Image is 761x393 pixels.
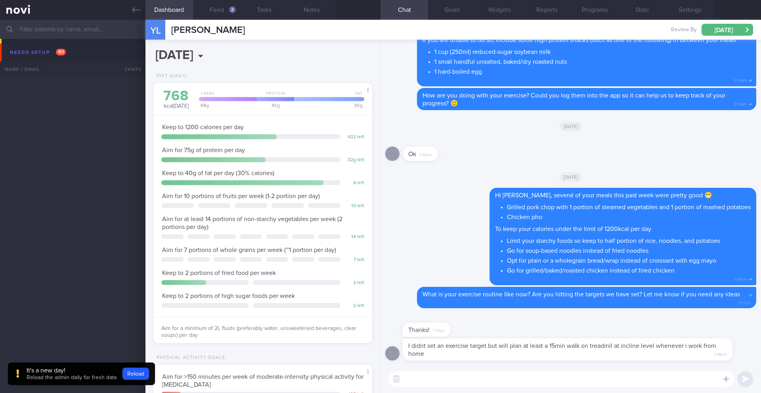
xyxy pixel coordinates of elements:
[161,89,191,110] div: kcal [DATE]
[229,6,236,13] div: 2
[408,343,716,357] span: I didnt set an exercise target but will plan at least a 15min walk on treadmil at incline level w...
[162,374,363,388] span: Aim for >150 minutes per week of moderate-intensity physical activity for [MEDICAL_DATA]
[408,151,416,157] span: Ok
[56,49,66,55] span: 101
[408,327,430,333] span: Thanks!
[27,375,117,380] span: Reload the admin daily for fresh data
[162,293,295,299] span: Keep to 2 portions of high sugar foods per week
[507,235,751,245] li: Limit your starchy foods so keep to half portion of rice, noodles, and potatoes
[27,366,117,374] div: It's a new day!
[344,203,364,209] div: 10 left
[254,91,294,101] div: Protein
[433,326,445,334] span: 7:47pm
[161,89,191,103] div: 768
[738,298,751,306] span: 3:07pm
[344,157,364,163] div: 32 g left
[153,355,225,361] div: Physical Activity Goals
[434,56,751,66] li: 1 small handful unsalted, baked/dry roasted nuts
[162,247,336,253] span: Aim for 7 portions of whole grains per week (~1 portion per day)
[434,46,751,56] li: 1 cup (250ml) reduced-sugar soybean milk
[344,280,364,286] div: 2 left
[162,270,276,276] span: Keep to 2 portions of fried food per week
[292,103,364,108] div: 36 g
[507,245,751,255] li: Go for soup-based noodles instead of fried noodles
[434,66,751,76] li: 1 hard-boiled egg
[423,37,736,43] span: If you are unable to do so, include some high protein snacks (such as one of the following) in be...
[171,25,245,35] span: [PERSON_NAME]
[162,170,274,176] span: Keep to 40g of fat per day (30% calories)
[8,47,68,58] div: Needs setup
[162,216,342,230] span: Aim for at least 14 portions of non-starchy vegetables per week (2 portions per day)
[734,99,747,107] span: 9:24am
[702,24,753,36] button: [DATE]
[714,350,727,357] span: 7:48pm
[254,103,294,108] div: 43 g
[560,122,582,131] span: [DATE]
[734,76,747,83] span: 9:20am
[153,73,187,79] div: Diet (Daily)
[560,172,582,182] span: [DATE]
[162,147,245,153] span: Aim for 75g of protein per day
[197,91,257,101] div: Carbs
[197,103,257,108] div: 68 g
[423,291,740,298] span: What is your exercise routine like now? Are you hitting the targets we have set? Let me know if y...
[344,180,364,186] div: 4 left
[344,134,364,140] div: 432 left
[344,303,364,309] div: 2 left
[162,193,320,199] span: Aim for 10 portions of fruits per week (1-2 portion per day)
[495,192,712,198] span: Hi [PERSON_NAME], several of your meals this past week were pretty good 😁
[495,226,651,232] span: To keep your calories under the limit of 1200kcal per day
[507,211,751,221] li: Chicken pho
[734,275,747,282] span: 3:04pm
[423,92,725,107] span: How are you doing with your exercise? Could you log them into the app so it can help us to keep t...
[161,326,356,338] span: Aim for a minimum of 2L fluids (preferably water, unsweetened beverages, clear soups) per day
[671,27,697,34] span: Review By
[344,257,364,263] div: 7 left
[344,234,364,240] div: 14 left
[122,368,149,380] button: Reload
[507,255,751,265] li: Opt for plain or a wholegrain bread/wrap instead of croissant with egg mayo
[419,150,432,158] span: 2:49pm
[114,61,145,77] div: Chats
[507,201,751,211] li: Grilled pork chop with 1 portion of steamed vegetables and 1 portion of mashed potatoes
[292,91,364,101] div: Fat
[140,15,170,46] div: YL
[507,265,751,275] li: Go for grilled/baked/roasted chicken instead of fried chicken
[162,124,244,130] span: Keep to 1200 calories per day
